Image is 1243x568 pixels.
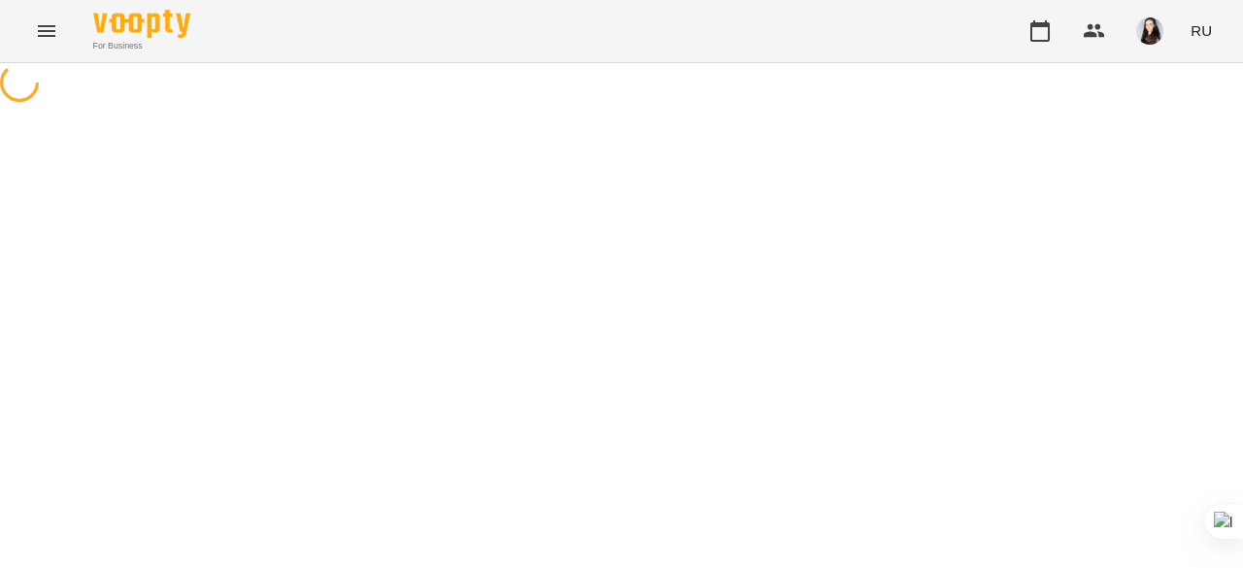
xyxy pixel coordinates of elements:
[1191,20,1212,41] span: RU
[93,10,190,38] img: Voopty Logo
[23,8,70,54] button: Menu
[1183,13,1220,49] button: RU
[1136,17,1163,45] img: 2b2a3de146a5ec26e86268bda89e9924.jpeg
[93,40,190,52] span: For Business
